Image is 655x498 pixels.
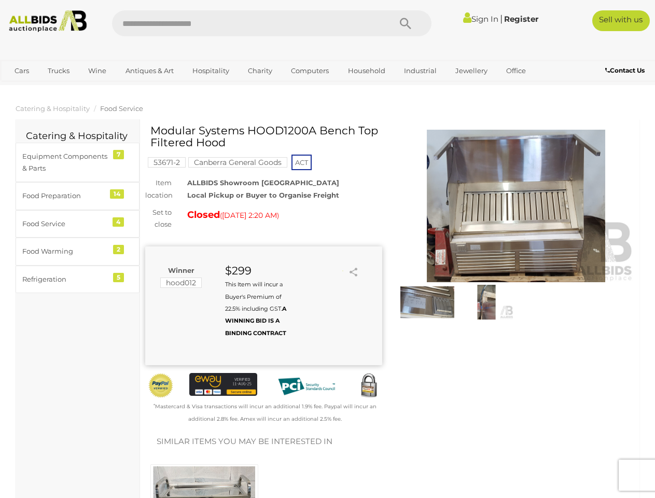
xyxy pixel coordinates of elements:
a: Wine [81,62,113,79]
img: Secured by Rapid SSL [356,373,382,399]
img: Modular Systems HOOD1200A Bench Top Filtered Hood [398,130,635,282]
a: Jewellery [449,62,494,79]
div: Equipment Components & Parts [22,150,108,175]
b: Contact Us [605,66,645,74]
span: | [500,13,503,24]
a: Hospitality [186,62,236,79]
img: eWAY Payment Gateway [189,373,257,395]
a: 53671-2 [148,158,186,167]
mark: 53671-2 [148,157,186,168]
b: A WINNING BID IS A BINDING CONTRACT [225,305,286,337]
a: Trucks [41,62,76,79]
img: Official PayPal Seal [148,373,174,398]
a: Catering & Hospitality [16,104,90,113]
h2: Similar items you may be interested in [157,437,623,446]
strong: $299 [225,264,252,277]
div: 2 [113,245,124,254]
a: Food Warming 2 [16,238,140,265]
a: Food Service [100,104,143,113]
div: Food Service [22,218,108,230]
button: Search [380,10,431,36]
img: Modular Systems HOOD1200A Bench Top Filtered Hood [400,285,454,320]
strong: Local Pickup or Buyer to Organise Freight [187,191,339,199]
a: Industrial [397,62,443,79]
a: Equipment Components & Parts 7 [16,143,140,183]
a: Canberra General Goods [188,158,287,167]
img: PCI DSS compliant [273,373,340,400]
img: Allbids.com.au [5,10,91,32]
div: Set to close [137,206,179,231]
a: Office [499,62,533,79]
a: [GEOGRAPHIC_DATA] [48,79,135,96]
div: 4 [113,217,124,227]
li: Watch this item [333,266,344,276]
small: This Item will incur a Buyer's Premium of 22.5% including GST. [225,281,286,337]
img: Modular Systems HOOD1200A Bench Top Filtered Hood [459,285,513,320]
span: ACT [291,155,312,170]
h1: Modular Systems HOOD1200A Bench Top Filtered Hood [150,125,380,148]
strong: Closed [187,209,220,220]
a: Food Service 4 [16,210,140,238]
a: Computers [284,62,336,79]
strong: ALLBIDS Showroom [GEOGRAPHIC_DATA] [187,178,339,187]
a: Contact Us [605,65,647,76]
a: Charity [241,62,279,79]
a: Register [504,14,538,24]
a: Sign In [463,14,498,24]
small: Mastercard & Visa transactions will incur an additional 1.9% fee. Paypal will incur an additional... [154,403,377,422]
div: Food Warming [22,245,108,257]
a: Antiques & Art [119,62,180,79]
a: Refrigeration 5 [16,266,140,293]
a: Cars [8,62,36,79]
div: 7 [113,150,124,159]
span: ( ) [220,211,279,219]
div: Refrigeration [22,273,108,285]
mark: hood012 [160,278,202,288]
b: Winner [168,266,194,274]
h2: Catering & Hospitality [26,131,129,142]
a: Sports [8,79,43,96]
span: [DATE] 2:20 AM [222,211,277,220]
div: 14 [110,189,124,199]
mark: Canberra General Goods [188,157,287,168]
a: Food Preparation 14 [16,182,140,210]
div: 5 [113,273,124,282]
a: Sell with us [592,10,650,31]
div: Item location [137,177,179,201]
div: Food Preparation [22,190,108,202]
a: Household [341,62,392,79]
